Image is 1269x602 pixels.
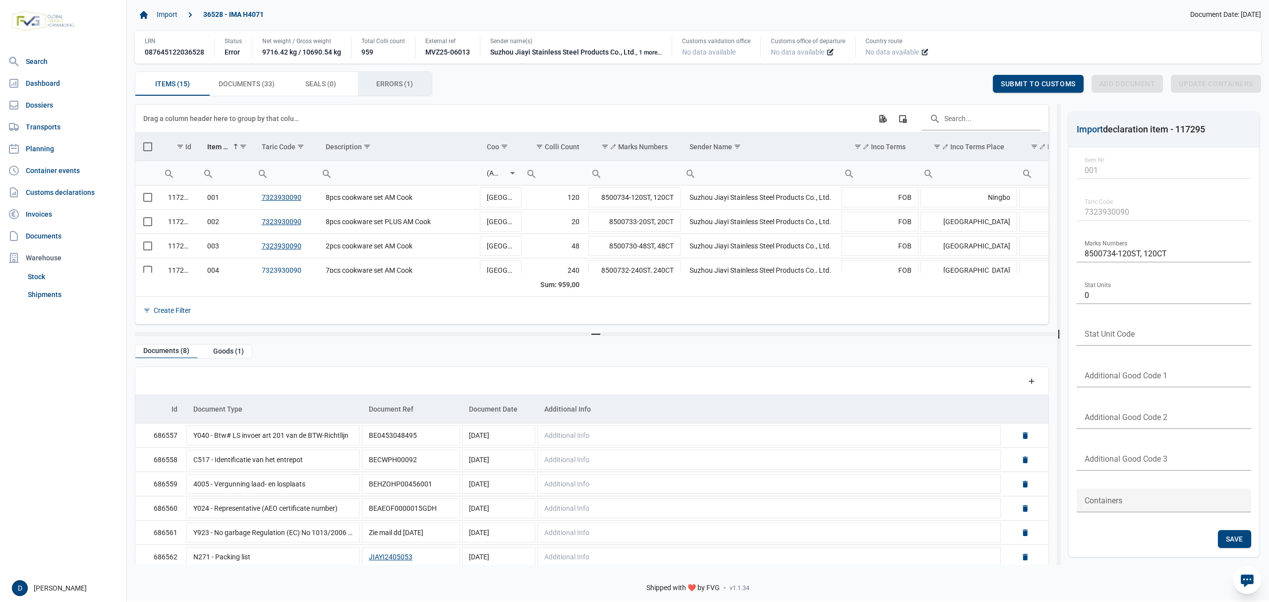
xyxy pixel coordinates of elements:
span: BEAEOF0000015GDH [369,504,437,512]
div: Total Colli count [361,37,405,45]
td: Column Marks Numbers [587,133,682,161]
div: External ref [425,37,470,45]
div: Save [1218,530,1251,548]
div: Data grid toolbar [143,367,1040,395]
input: Filter cell [160,161,199,185]
span: Document Date: [DATE] [1190,10,1261,19]
td: 48 [522,234,587,258]
td: Column Colli Count [522,133,587,161]
td: 7pcs cookware set AM Cook [318,258,479,282]
td: 686562 [135,545,185,569]
td: Column Additional Info [536,395,1002,423]
span: Show filter options for column 'Item Nr' [239,143,247,150]
td: Y024 - Representative (AEO certificate number) [185,496,361,521]
div: Customs validation office [682,37,750,45]
a: Dossiers [4,95,122,115]
td: Column Description [318,133,479,161]
a: 7323930090 [262,242,301,250]
span: Errors (1) [376,78,413,90]
td: 686561 [135,521,185,545]
td: Y923 - No garbage Regulation (EC) No 1013/2006 (OJ L 190) [185,521,361,545]
div: Search box [254,161,272,185]
img: FVG - Global freight forwarding [8,7,78,35]
td: Suzhou Jiayi Stainless Steel Products Co., Ltd. [682,209,840,234]
a: Documents [4,226,122,246]
span: BE0453048495 [369,431,417,439]
td: Column Id [160,133,199,161]
span: Show filter options for column 'Sender Name' [734,143,741,150]
td: 8500734-120ST, 120CT [587,185,682,210]
td: 117295 [160,185,199,210]
button: JIAYI2405053 [369,552,412,562]
span: Show filter options for column 'Colli Count' [536,143,543,150]
div: Data grid toolbar [143,105,1040,132]
span: BEHZOHP00456001 [369,480,432,488]
input: Filter cell [199,161,253,185]
a: Planning [4,139,122,159]
span: Save [1226,535,1243,543]
td: Filter cell [682,161,840,185]
div: Taric Code [262,143,295,151]
div: declaration item - 117295 [1077,122,1205,136]
td: [GEOGRAPHIC_DATA] [479,258,522,282]
td: 686560 [135,496,185,521]
span: Additional Info [544,456,589,464]
td: FOB [840,209,920,234]
td: 4005 - Vergunning laad- en losplaats [185,472,361,496]
div: Search box [920,161,937,185]
a: 7323930090 [262,218,301,226]
td: FOB [840,185,920,210]
span: [DATE] [469,529,489,537]
td: [GEOGRAPHIC_DATA] [479,209,522,234]
td: 117298 [160,258,199,282]
span: Import [1077,124,1103,134]
span: Additional Info [544,431,589,439]
div: Search box [682,161,699,185]
div: Warehouse [4,248,122,268]
input: Filter cell [840,161,920,185]
span: No data available [682,48,736,56]
td: 002 [199,209,253,234]
td: 8pcs cookware set PLUS AM Cook [318,209,479,234]
td: 100 [1018,234,1097,258]
span: No data available [771,47,824,57]
td: Column Item Nr [199,133,253,161]
span: Additional Info [544,480,589,488]
td: 117296 [160,209,199,234]
a: Import [153,6,181,23]
td: Ningbo [920,185,1018,210]
a: Customs declarations [4,182,122,202]
div: Suzhou Jiayi Stainless Steel Products Co., Ltd. [490,47,662,58]
div: Select all [143,142,152,151]
td: [GEOGRAPHIC_DATA] [479,234,522,258]
div: Coo [487,143,499,151]
div: LRN [145,37,204,45]
a: Invoices [4,204,122,224]
div: Id [185,143,191,151]
span: Show filter options for column 'Marks Numbers' [601,143,609,150]
span: Items (15) [155,78,190,90]
span: - [724,584,726,593]
div: Search box [160,161,178,185]
a: Delete [1021,504,1030,513]
span: [DATE] [469,431,489,439]
span: Show filter options for column 'Inco Terms' [854,143,862,150]
input: Filter cell [587,161,682,185]
div: Customs office of departure [771,37,845,45]
input: Filter cell [920,161,1018,185]
div: Select row [143,217,152,226]
td: Column Taric Code [254,133,318,161]
td: Suzhou Jiayi Stainless Steel Products Co., Ltd. [682,258,840,282]
td: 686559 [135,472,185,496]
td: 100 [1018,258,1097,282]
td: FOB [840,234,920,258]
input: Filter cell [522,161,587,185]
span: Show filter options for column 'Inco Terms Place' [933,143,941,150]
input: Search in the data grid [922,107,1040,130]
span: [DATE] [469,456,489,464]
div: Column Chooser [894,110,912,127]
span: [DATE] [469,504,489,512]
div: Status [225,37,242,45]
